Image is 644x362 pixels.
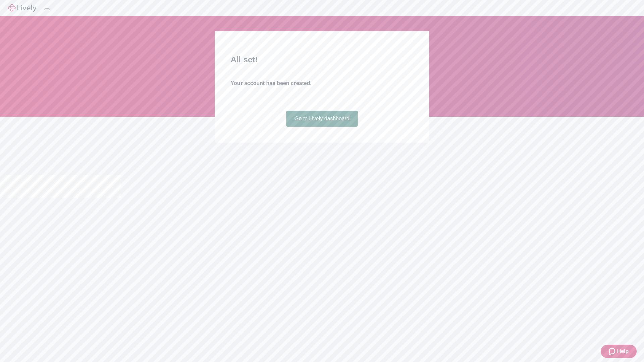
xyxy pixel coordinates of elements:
[609,347,617,355] svg: Zendesk support icon
[601,345,637,358] button: Zendesk support iconHelp
[8,4,36,12] img: Lively
[231,54,413,66] h2: All set!
[44,8,50,10] button: Log out
[286,111,358,127] a: Go to Lively dashboard
[231,79,413,87] h4: Your account has been created.
[617,347,629,355] span: Help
